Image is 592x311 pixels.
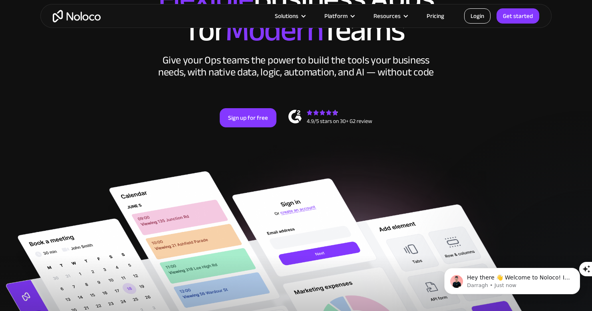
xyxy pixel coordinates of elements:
[220,108,276,127] a: Sign up for free
[156,54,436,78] div: Give your Ops teams the power to build the tools your business needs, with native data, logic, au...
[275,11,298,21] div: Solutions
[432,251,592,307] iframe: Intercom notifications message
[417,11,454,21] a: Pricing
[314,11,364,21] div: Platform
[373,11,401,21] div: Resources
[265,11,314,21] div: Solutions
[364,11,417,21] div: Resources
[324,11,348,21] div: Platform
[464,8,491,24] a: Login
[53,10,101,22] a: home
[497,8,539,24] a: Get started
